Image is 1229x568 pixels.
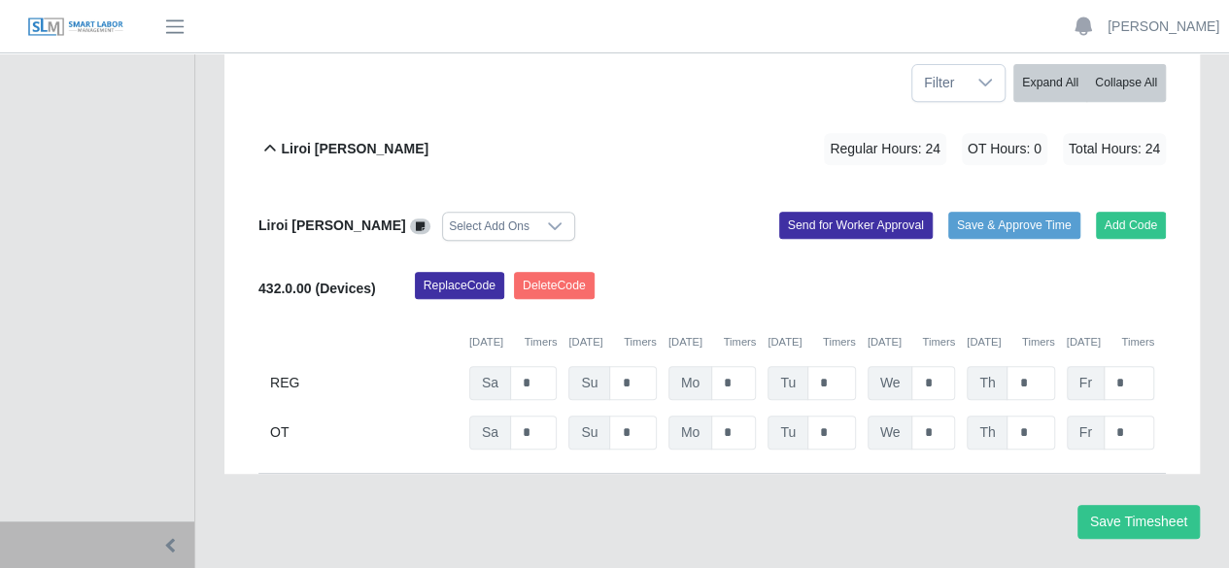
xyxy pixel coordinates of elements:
[469,416,511,450] span: Sa
[568,416,610,450] span: Su
[967,416,1007,450] span: Th
[1086,64,1166,102] button: Collapse All
[1067,366,1105,400] span: Fr
[514,272,595,299] button: DeleteCode
[258,217,406,233] b: Liroi [PERSON_NAME]
[1121,334,1154,351] button: Timers
[1013,64,1087,102] button: Expand All
[270,366,458,400] div: REG
[723,334,756,351] button: Timers
[823,334,856,351] button: Timers
[1022,334,1055,351] button: Timers
[912,65,966,101] span: Filter
[624,334,657,351] button: Timers
[967,366,1007,400] span: Th
[768,416,808,450] span: Tu
[1077,505,1200,539] button: Save Timesheet
[1067,334,1154,351] div: [DATE]
[1013,64,1166,102] div: bulk actions
[668,366,712,400] span: Mo
[469,334,557,351] div: [DATE]
[768,334,855,351] div: [DATE]
[469,366,511,400] span: Sa
[258,110,1166,188] button: Liroi [PERSON_NAME] Regular Hours: 24 OT Hours: 0 Total Hours: 24
[27,17,124,38] img: SLM Logo
[824,133,946,165] span: Regular Hours: 24
[258,281,376,296] b: 432.0.00 (Devices)
[948,212,1080,239] button: Save & Approve Time
[1096,212,1167,239] button: Add Code
[868,416,913,450] span: We
[962,133,1047,165] span: OT Hours: 0
[281,139,428,159] b: Liroi [PERSON_NAME]
[568,366,610,400] span: Su
[668,334,756,351] div: [DATE]
[270,416,458,450] div: OT
[779,212,933,239] button: Send for Worker Approval
[868,334,955,351] div: [DATE]
[922,334,955,351] button: Timers
[967,334,1054,351] div: [DATE]
[768,366,808,400] span: Tu
[525,334,558,351] button: Timers
[443,213,535,240] div: Select Add Ons
[568,334,656,351] div: [DATE]
[1067,416,1105,450] span: Fr
[668,416,712,450] span: Mo
[1108,17,1219,37] a: [PERSON_NAME]
[415,272,504,299] button: ReplaceCode
[868,366,913,400] span: We
[1063,133,1166,165] span: Total Hours: 24
[410,217,431,233] a: View/Edit Notes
